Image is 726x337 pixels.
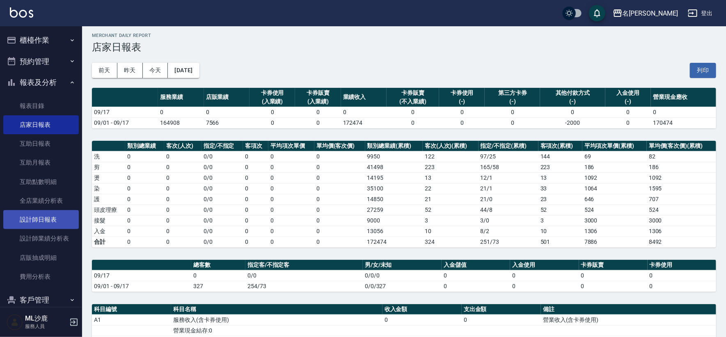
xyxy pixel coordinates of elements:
[540,107,605,117] td: 0
[92,314,171,325] td: A1
[191,260,245,271] th: 總客數
[647,172,716,183] td: 1092
[125,172,164,183] td: 0
[647,215,716,226] td: 3000
[605,107,651,117] td: 0
[243,226,268,236] td: 0
[651,88,716,107] th: 營業現金應收
[365,204,423,215] td: 27259
[268,226,314,236] td: 0
[3,30,79,51] button: 櫃檯作業
[3,153,79,172] a: 互助月報表
[605,117,651,128] td: 0
[365,162,423,172] td: 41498
[538,204,582,215] td: 52
[579,260,648,271] th: 卡券販賣
[92,236,125,247] td: 合計
[92,260,716,292] table: a dense table
[582,162,647,172] td: 186
[92,88,716,128] table: a dense table
[252,97,293,106] div: (入業績)
[164,204,201,215] td: 0
[92,117,158,128] td: 09/01 - 09/17
[92,226,125,236] td: 入金
[268,183,314,194] td: 0
[423,215,479,226] td: 3
[3,289,79,311] button: 客戶管理
[442,281,510,291] td: 0
[487,97,538,106] div: (-)
[191,270,245,281] td: 0
[589,5,605,21] button: save
[92,281,191,291] td: 09/01 - 09/17
[690,63,716,78] button: 列印
[92,162,125,172] td: 剪
[245,281,363,291] td: 254/73
[609,5,681,22] button: 名[PERSON_NAME]
[341,88,387,107] th: 業績收入
[92,63,117,78] button: 前天
[3,172,79,191] a: 互助點數明細
[479,204,538,215] td: 44 / 8
[582,183,647,194] td: 1064
[243,204,268,215] td: 0
[582,151,647,162] td: 69
[579,281,648,291] td: 0
[268,151,314,162] td: 0
[314,183,365,194] td: 0
[164,226,201,236] td: 0
[314,236,365,247] td: 0
[582,172,647,183] td: 1092
[387,107,439,117] td: 0
[647,151,716,162] td: 82
[3,248,79,267] a: 店販抽成明細
[268,162,314,172] td: 0
[582,194,647,204] td: 646
[202,215,243,226] td: 0 / 0
[363,281,442,291] td: 0/0/327
[202,236,243,247] td: 0/0
[341,107,387,117] td: 0
[202,162,243,172] td: 0 / 0
[125,215,164,226] td: 0
[158,117,204,128] td: 164908
[479,226,538,236] td: 8 / 2
[125,194,164,204] td: 0
[314,226,365,236] td: 0
[164,141,201,151] th: 客次(人次)
[538,141,582,151] th: 客項次(累積)
[510,270,579,281] td: 0
[363,260,442,271] th: 男/女/未知
[268,236,314,247] td: 0
[441,89,483,97] div: 卡券使用
[365,141,423,151] th: 類別總業績(累積)
[3,210,79,229] a: 設計師日報表
[647,226,716,236] td: 1306
[365,215,423,226] td: 9000
[441,97,483,106] div: (-)
[387,117,439,128] td: 0
[204,107,250,117] td: 0
[365,151,423,162] td: 9950
[250,117,295,128] td: 0
[365,236,423,247] td: 172474
[3,134,79,153] a: 互助日報表
[423,151,479,162] td: 122
[582,141,647,151] th: 平均項次單價(累積)
[314,215,365,226] td: 0
[202,151,243,162] td: 0 / 0
[651,117,716,128] td: 170474
[164,183,201,194] td: 0
[487,89,538,97] div: 第三方卡券
[579,270,648,281] td: 0
[538,236,582,247] td: 501
[538,172,582,183] td: 13
[25,314,67,323] h5: ML沙鹿
[202,194,243,204] td: 0 / 0
[479,194,538,204] td: 21 / 0
[202,141,243,151] th: 指定/不指定
[168,63,199,78] button: [DATE]
[7,314,23,330] img: Person
[268,141,314,151] th: 平均項次單價
[389,97,437,106] div: (不入業績)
